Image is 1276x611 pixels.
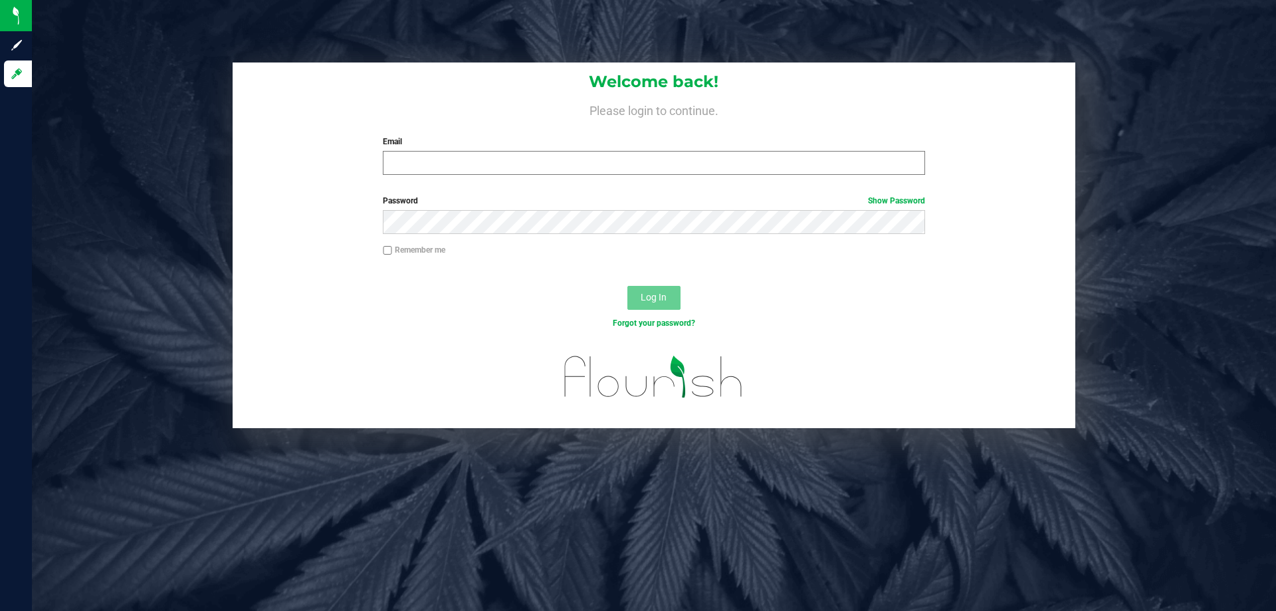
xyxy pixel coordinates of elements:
[10,39,23,52] inline-svg: Sign up
[383,136,924,148] label: Email
[868,196,925,205] a: Show Password
[383,246,392,255] input: Remember me
[383,196,418,205] span: Password
[233,73,1075,90] h1: Welcome back!
[613,318,695,328] a: Forgot your password?
[383,244,445,256] label: Remember me
[548,343,759,411] img: flourish_logo.svg
[641,292,667,303] span: Log In
[10,67,23,80] inline-svg: Log in
[233,101,1075,117] h4: Please login to continue.
[627,286,681,310] button: Log In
